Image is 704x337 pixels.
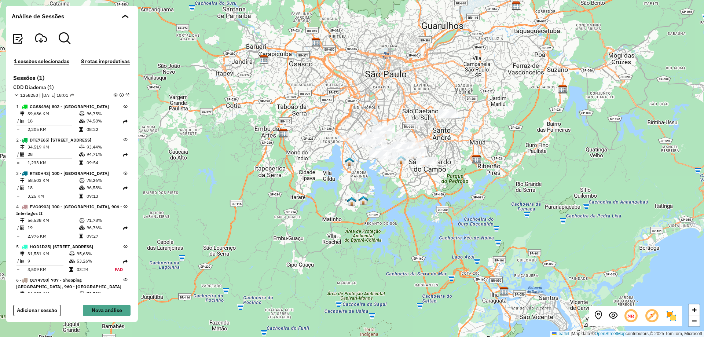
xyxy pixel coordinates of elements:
span: 707 - Shopping Santo André, 960 - Centro Santo André [16,277,121,289]
span: | [571,331,572,336]
td: 93,44% [86,143,123,151]
button: Visualizar relatório de Roteirização Exportadas [12,32,23,45]
span: 1258253 | [DATE] 18:01 [20,92,74,99]
span: HOD1D25 [30,244,50,249]
span: QIY4750 [30,277,48,283]
td: 18 [27,117,79,125]
td: = [16,232,20,240]
td: = [16,126,20,133]
div: Atividade não roteirizada - BAR GUSTAVO [392,149,410,156]
span: 2 - [16,137,91,143]
td: 3,509 KM [27,266,69,273]
span: 6 - [16,277,124,290]
div: Atividade não roteirizada - MERCADINHO NIKKEY LT [365,138,383,145]
div: Atividade não roteirizada - VANESSA SILVESTRINI [440,111,458,118]
span: 4 - [16,204,124,217]
a: Zoom in [689,304,700,315]
td: 2,976 KM [27,232,79,240]
span: 802 - Parque Esmeralda [49,104,109,109]
i: Distância Total [20,252,25,256]
div: Atividade não roteirizada - MERCADO E BEBIDAS CONSTANTINO LTDA [376,146,394,153]
div: Atividade não roteirizada - WALDIR SIMAO DA SILV [395,153,413,160]
span: FVG0903 [30,204,49,209]
img: CDD Praia Grande [499,286,509,296]
td: = [16,193,20,200]
div: Atividade não roteirizada - WAGNER GIL DIAS - ME [362,130,381,137]
button: Nova análise [83,305,131,316]
img: CDD Barueri [259,55,269,64]
span: Análise de Sessões [12,12,64,21]
div: Atividade não roteirizada - EXPRESSO [420,157,438,165]
i: Rota exportada [123,186,128,191]
td: / [16,257,20,265]
div: Atividade não roteirizada - SUPERMERCADO FLAQUER [416,158,434,165]
img: CDD São Paulo [311,37,321,47]
i: % de utilização do peso [79,145,85,149]
span: Exibir rótulo [644,308,660,324]
img: CDD Suzano [558,84,568,94]
div: Atividade não roteirizada - SUPERMERCADO GONCALV [370,149,388,156]
i: % de utilização da cubagem [79,226,85,230]
td: = [16,159,20,166]
td: 56,538 KM [27,217,79,224]
td: FAD [107,266,123,273]
div: Atividade não roteirizada - BRUNO OLIVEIRA PEREI [373,145,391,152]
div: Atividade não roteirizada - SUPERVAREJAO SAUDE L [377,125,395,133]
img: CDD Embu [279,128,288,138]
td: 53,26% [76,257,107,265]
h6: Sessões (1) [13,74,131,81]
td: / [16,184,20,191]
i: % de utilização do peso [69,252,75,256]
div: Atividade não roteirizada - LEVE MIX EMPORIUM [393,142,411,150]
i: Distância Total [20,145,25,149]
td: 03:24 [76,266,107,273]
div: Atividade não roteirizada - MASTER COMERCIO DE A [367,137,386,144]
span: 100 - Jardim Iporanga [49,171,109,176]
div: Atividade não roteirizada - ADEGA CABRAL [370,150,389,157]
span: DTE7E65 [30,137,48,143]
div: Atividade não roteirizada - HORTI CENTER ALEGRIA [406,119,424,127]
div: Atividade não roteirizada - RESTAURANTE PADRE AN [403,150,421,158]
span: 5 - [16,243,93,250]
i: Rota exportada [123,260,128,264]
div: Atividade não roteirizada - BUFFET CAMINHO DO MA [411,138,429,146]
td: / [16,151,20,158]
td: 34,082 KM [27,290,79,297]
span: 1 - [16,103,109,110]
div: Atividade não roteirizada - GISLENE ARRUDA [396,137,415,144]
a: OpenStreetMap [595,331,626,336]
td: 74,58% [86,117,123,125]
span: RTE0H43 [30,171,49,176]
i: Tempo total em rota [79,127,83,132]
img: 603 UDC Light Grajau [359,195,368,205]
td: = [16,266,20,273]
div: Atividade não roteirizada - LANCHONETE E RESTAUR [372,127,390,134]
i: % de utilização do peso [79,178,85,183]
td: 78,26% [86,177,123,184]
img: Sala remota - Interlagos [345,157,354,166]
i: Total de Atividades [20,259,25,263]
div: Atividade não roteirizada - MARKET ZOO SAFARI SUPERMERCADO LTDA [387,132,406,139]
td: 9 [27,257,69,265]
i: Tempo total em rota [69,267,73,272]
td: 28 [27,151,79,158]
td: 34,519 KM [27,143,79,151]
i: Distância Total [20,178,25,183]
td: 58,503 KM [27,177,79,184]
td: 09:54 [86,159,123,166]
td: 31,581 KM [27,250,69,257]
i: % de utilização da cubagem [69,259,75,263]
img: Exibir/Ocultar setores [665,310,677,322]
div: Atividade não roteirizada - MARIA ELIENE COSTA C [416,160,434,167]
td: / [16,224,20,231]
div: Atividade não roteirizada - LARISSA MOTA ALMEIDA [356,135,374,142]
button: Exibir sessão original [609,311,617,322]
span: + [692,305,697,314]
button: 8 rotas improdutivas [79,57,132,66]
img: CDD Maua [472,154,481,164]
div: Atividade não roteirizada - RASTA REFEICOES E LA [353,136,372,144]
img: UDC Grajau [347,197,356,206]
div: Atividade não roteirizada - FRANCISCO AIRTON SIL [379,152,397,160]
td: 2,205 KM [27,126,79,133]
td: 39,686 KM [27,110,79,117]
